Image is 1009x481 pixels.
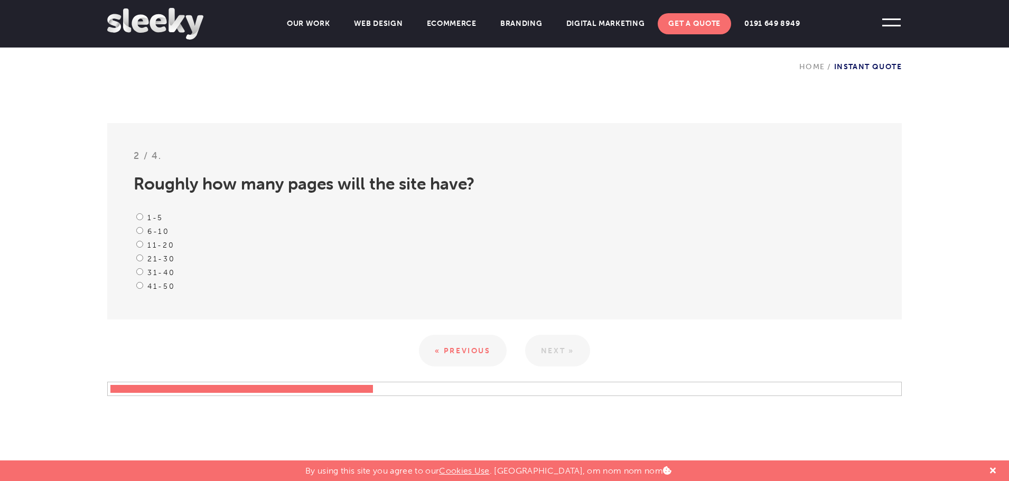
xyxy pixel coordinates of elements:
a: Home [799,62,825,71]
label: 31-40 [147,268,175,277]
a: 0191 649 8949 [734,13,810,34]
h3: 2 / 4. [134,149,875,170]
h2: Roughly how many pages will the site have? [134,170,875,211]
label: 6-10 [147,227,170,236]
a: Digital Marketing [556,13,656,34]
span: / [825,62,834,71]
p: By using this site you agree to our . [GEOGRAPHIC_DATA], om nom nom nom [305,460,671,476]
a: Branding [490,13,553,34]
label: 1-5 [147,213,163,222]
a: Web Design [343,13,414,34]
img: Sleeky Web Design Newcastle [107,8,203,40]
a: « Previous [419,335,507,366]
a: Our Work [276,13,341,34]
div: Instant Quote [799,44,902,71]
a: Ecommerce [416,13,487,34]
a: Cookies Use [439,466,490,476]
a: Get A Quote [658,13,731,34]
a: Next » [525,335,590,366]
label: 21-30 [147,254,175,263]
label: 11-20 [147,241,174,250]
label: 41-50 [147,282,175,291]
